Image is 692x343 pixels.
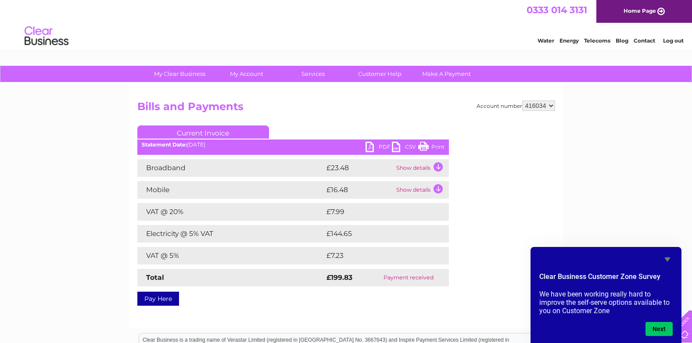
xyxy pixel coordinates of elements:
[137,181,324,199] td: Mobile
[146,273,164,282] strong: Total
[137,100,555,117] h2: Bills and Payments
[137,292,179,306] a: Pay Here
[662,254,673,264] button: Hide survey
[137,203,324,221] td: VAT @ 20%
[277,66,349,82] a: Services
[645,322,673,336] button: Next question
[663,37,684,44] a: Log out
[394,181,449,199] td: Show details
[539,272,673,286] h2: Clear Business Customer Zone Survey
[137,142,449,148] div: [DATE]
[137,225,324,243] td: Electricity @ 5% VAT
[324,159,394,177] td: £23.48
[539,254,673,336] div: Clear Business Customer Zone Survey
[324,225,433,243] td: £144.65
[210,66,283,82] a: My Account
[324,181,394,199] td: £16.48
[634,37,655,44] a: Contact
[392,142,418,154] a: CSV
[538,37,554,44] a: Water
[326,273,352,282] strong: £199.83
[410,66,483,82] a: Make A Payment
[137,247,324,264] td: VAT @ 5%
[527,4,587,15] a: 0333 014 3131
[539,290,673,315] p: We have been working really hard to improve the self-serve options available to you on Customer Zone
[143,66,216,82] a: My Clear Business
[559,37,579,44] a: Energy
[142,141,187,148] b: Statement Date:
[366,142,392,154] a: PDF
[324,247,428,264] td: £7.23
[137,125,269,139] a: Current Invoice
[477,100,555,111] div: Account number
[344,66,416,82] a: Customer Help
[324,203,428,221] td: £7.99
[369,269,448,286] td: Payment received
[24,23,69,50] img: logo.png
[584,37,610,44] a: Telecoms
[394,159,449,177] td: Show details
[418,142,445,154] a: Print
[139,5,554,43] div: Clear Business is a trading name of Verastar Limited (registered in [GEOGRAPHIC_DATA] No. 3667643...
[616,37,628,44] a: Blog
[137,159,324,177] td: Broadband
